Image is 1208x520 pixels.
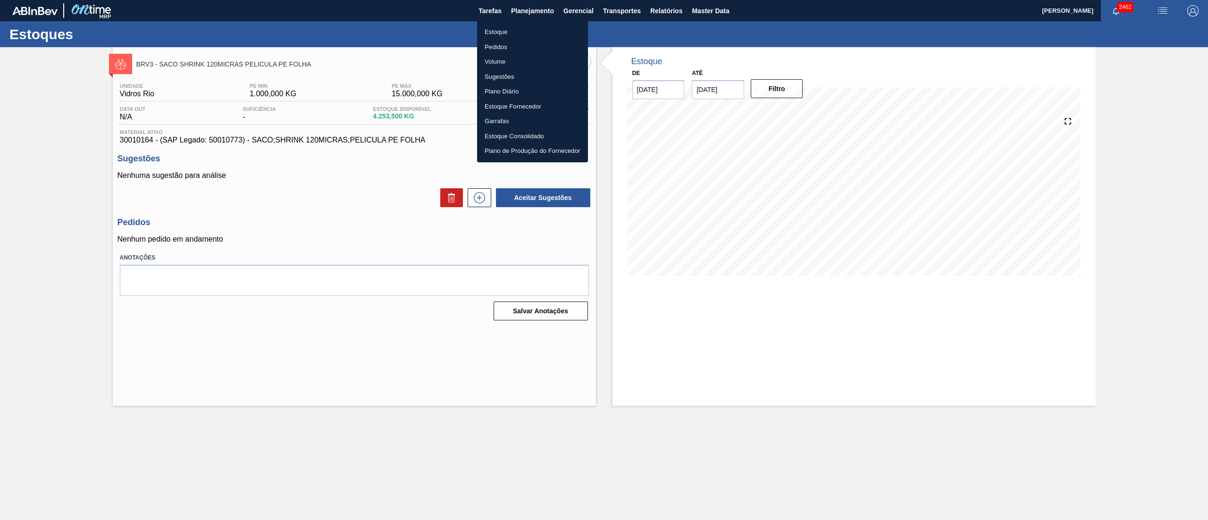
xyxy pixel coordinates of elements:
[477,54,588,69] a: Volume
[477,129,588,144] a: Estoque Consolidado
[477,143,588,159] a: Plano de Produção do Fornecedor
[477,69,588,84] a: Sugestões
[477,40,588,55] a: Pedidos
[477,114,588,129] a: Garrafas
[477,84,588,99] a: Plano Diário
[477,99,588,114] a: Estoque Fornecedor
[477,25,588,40] a: Estoque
